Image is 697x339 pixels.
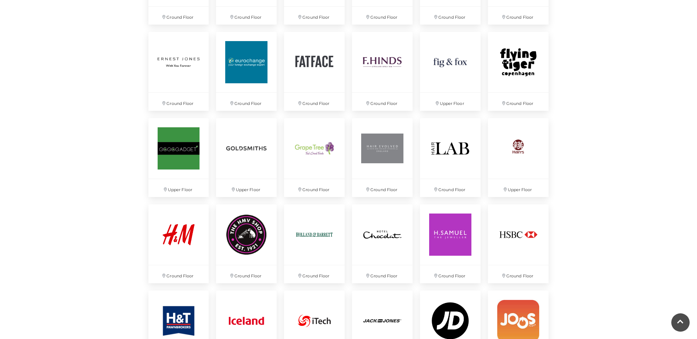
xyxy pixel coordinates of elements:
[352,265,413,283] p: Ground Floor
[284,179,345,197] p: Ground Floor
[352,179,413,197] p: Ground Floor
[420,93,481,111] p: Upper Floor
[145,114,213,201] a: Upper Floor
[416,28,484,114] a: Upper Floor
[352,7,413,25] p: Ground Floor
[488,179,549,197] p: Upper Floor
[145,28,213,114] a: Ground Floor
[148,93,209,111] p: Ground Floor
[348,201,416,287] a: Ground Floor
[488,93,549,111] p: Ground Floor
[216,265,277,283] p: Ground Floor
[216,7,277,25] p: Ground Floor
[284,7,345,25] p: Ground Floor
[484,114,552,201] a: Upper Floor
[352,118,413,179] img: Hair Evolved at Festival Place, Basingstoke
[484,28,552,114] a: Ground Floor
[284,93,345,111] p: Ground Floor
[352,93,413,111] p: Ground Floor
[216,93,277,111] p: Ground Floor
[212,28,280,114] a: Ground Floor
[348,28,416,114] a: Ground Floor
[488,7,549,25] p: Ground Floor
[212,201,280,287] a: Ground Floor
[284,265,345,283] p: Ground Floor
[416,114,484,201] a: Ground Floor
[420,179,481,197] p: Ground Floor
[420,7,481,25] p: Ground Floor
[280,201,348,287] a: Ground Floor
[416,201,484,287] a: Ground Floor
[145,201,213,287] a: Ground Floor
[212,114,280,201] a: Upper Floor
[348,114,416,201] a: Hair Evolved at Festival Place, Basingstoke Ground Floor
[280,28,348,114] a: Ground Floor
[148,179,209,197] p: Upper Floor
[484,201,552,287] a: Ground Floor
[280,114,348,201] a: Ground Floor
[420,265,481,283] p: Ground Floor
[488,265,549,283] p: Ground Floor
[148,7,209,25] p: Ground Floor
[216,179,277,197] p: Upper Floor
[148,265,209,283] p: Ground Floor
